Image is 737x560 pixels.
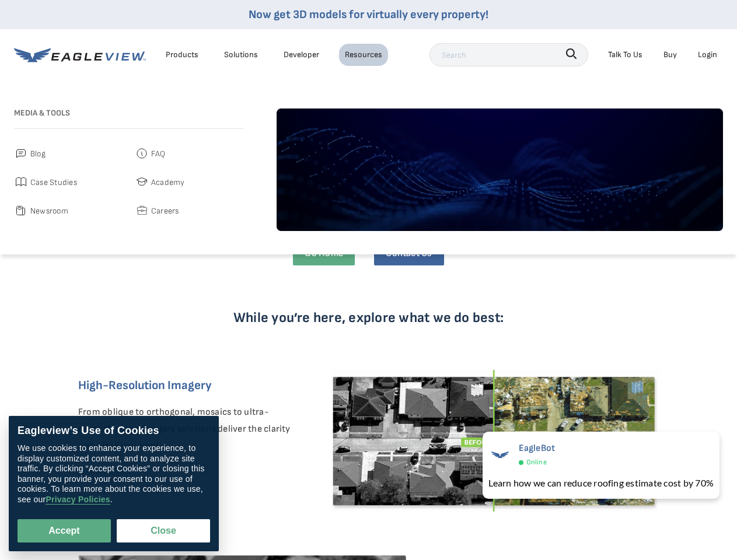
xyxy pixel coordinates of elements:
span: Online [526,456,547,469]
button: Close [117,519,210,542]
img: case_studies.svg [14,175,28,189]
div: Talk To Us [608,47,642,62]
img: newsroom.svg [14,204,28,218]
h3: Media & Tools [14,108,244,118]
a: Now get 3D models for virtually every property! [249,8,488,22]
img: default-image.webp [277,108,723,231]
span: FAQ [151,146,166,161]
h6: High-Resolution Imagery [78,376,305,395]
span: EagleBot [519,443,556,454]
p: While you’re here, explore what we do best: [89,309,649,326]
a: Blog [14,146,123,161]
a: Newsroom [14,204,123,218]
a: Case Studies [14,175,123,190]
span: Blog [30,146,46,161]
div: Solutions [224,47,258,62]
a: FAQ [135,146,244,161]
div: Login [698,47,717,62]
img: faq.svg [135,146,149,160]
div: Learn how we can reduce roofing estimate cost by 70% [488,476,714,490]
span: Academy [151,175,185,190]
img: EagleView Imagery [331,370,659,512]
input: Search [429,43,588,66]
p: From oblique to orthogonal, mosaics to ultra-resolution, our imagery solutions deliver the clarit... [78,404,305,454]
a: Developer [284,47,319,62]
div: Products [166,47,198,62]
img: blog.svg [14,146,28,160]
img: academy.svg [135,175,149,189]
img: careers.svg [135,204,149,218]
a: Privacy Policies [46,495,110,505]
div: Eagleview’s Use of Cookies [18,425,210,437]
a: Buy [663,47,677,62]
span: Newsroom [30,204,68,218]
a: Careers [135,204,244,218]
img: EagleBot [488,443,512,466]
div: Resources [345,47,382,62]
span: Careers [151,204,179,218]
span: Case Studies [30,175,77,190]
button: Accept [18,519,111,542]
div: We use cookies to enhance your experience, to display customized content, and to analyze site tra... [18,443,210,505]
a: Academy [135,175,244,190]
